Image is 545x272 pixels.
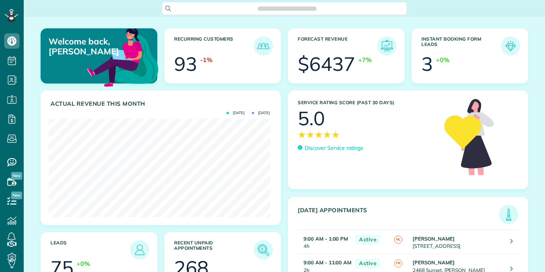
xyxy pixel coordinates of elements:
img: icon_forecast_revenue-8c13a41c7ed35a8dcfafea3cbb826a0462acb37728057bba2d056411b612bbbe.png [379,38,395,54]
img: icon_unpaid_appointments-47b8ce3997adf2238b356f14209ab4cced10bd1f174958f3ca8f1d0dd7fffeee.png [256,242,271,257]
span: Search ZenMaid… [265,5,308,12]
div: 93 [174,54,197,74]
span: ★ [315,128,323,141]
span: ★ [331,128,340,141]
div: +7% [358,56,372,64]
h3: Recent unpaid appointments [174,240,254,259]
h3: Forecast Revenue [298,36,377,56]
div: 3 [421,54,433,74]
div: +0% [77,259,90,268]
div: $6437 [298,54,355,74]
div: -1% [200,56,212,64]
div: +0% [436,56,449,64]
span: ★ [306,128,315,141]
strong: 9:00 AM - 11:00 AM [304,259,351,265]
span: VL [394,236,402,244]
span: Active [355,259,380,268]
span: New [11,172,22,180]
img: dashboard_welcome-42a62b7d889689a78055ac9021e634bf52bae3f8056760290aed330b23ab8690.png [86,20,160,94]
h3: Instant Booking Form Leads [421,36,501,56]
img: icon_leads-1bed01f49abd5b7fead27621c3d59655bb73ed531f8eeb49469d10e621d6b896.png [132,242,147,257]
strong: 9:00 AM - 1:00 PM [304,236,348,242]
span: YR [394,259,402,267]
span: Active [355,235,380,244]
span: [DATE] [227,111,245,115]
strong: [PERSON_NAME] [413,259,455,265]
span: [DATE] [252,111,270,115]
img: icon_todays_appointments-901f7ab196bb0bea1936b74009e4eb5ffbc2d2711fa7634e0d609ed5ef32b18b.png [501,207,516,222]
p: Welcome back, [PERSON_NAME]! [49,36,119,57]
span: ★ [298,128,306,141]
h3: Actual Revenue this month [51,100,273,107]
h3: [DATE] Appointments [298,207,499,224]
h3: Recurring Customers [174,36,254,56]
h3: Leads [51,240,130,259]
td: 4h [298,230,351,254]
p: Discover Service ratings [305,144,363,152]
div: 5.0 [298,109,325,128]
img: icon_form_leads-04211a6a04a5b2264e4ee56bc0799ec3eb69b7e499cbb523a139df1d13a81ae0.png [503,38,518,54]
span: New [11,192,22,199]
a: Discover Service ratings [298,144,363,152]
strong: [PERSON_NAME] [413,236,455,242]
td: [STREET_ADDRESS] [411,230,504,254]
img: icon_recurring_customers-cf858462ba22bcd05b5a5880d41d6543d210077de5bb9ebc9590e49fd87d84ed.png [256,38,271,54]
span: ★ [323,128,331,141]
h3: Service Rating score (past 30 days) [298,100,437,105]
